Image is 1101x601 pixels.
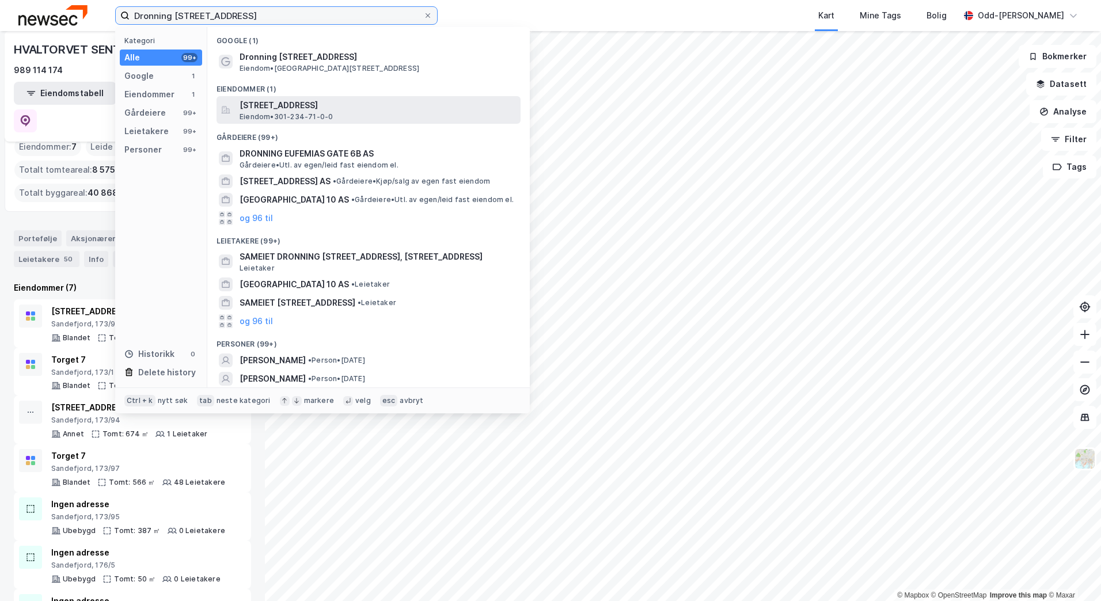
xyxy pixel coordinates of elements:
[14,138,81,156] div: Eiendommer :
[63,429,84,439] div: Annet
[51,546,221,560] div: Ingen adresse
[113,251,160,267] div: Styret
[124,347,174,361] div: Historikk
[1026,73,1096,96] button: Datasett
[207,75,530,96] div: Eiendommer (1)
[181,53,198,62] div: 99+
[380,395,398,406] div: esc
[240,147,516,161] span: DRONNING EUFEMIAS GATE 6B AS
[240,211,273,225] button: og 96 til
[181,108,198,117] div: 99+
[109,333,161,343] div: Tomt: 4 812 ㎡
[240,264,275,273] span: Leietaker
[114,526,160,535] div: Tomt: 387 ㎡
[931,591,987,599] a: OpenStreetMap
[51,353,230,367] div: Torget 7
[351,280,355,288] span: •
[188,90,198,99] div: 1
[978,9,1064,22] div: Odd-[PERSON_NAME]
[217,396,271,405] div: neste kategori
[308,374,312,383] span: •
[63,381,90,390] div: Blandet
[14,82,116,105] button: Eiendomstabell
[240,277,349,291] span: [GEOGRAPHIC_DATA] 10 AS
[197,395,214,406] div: tab
[240,193,349,207] span: [GEOGRAPHIC_DATA] 10 AS
[109,381,160,390] div: Tomt: 2 081 ㎡
[124,395,155,406] div: Ctrl + k
[351,195,355,204] span: •
[51,497,225,511] div: Ingen adresse
[351,280,390,289] span: Leietaker
[92,163,125,177] span: 8 575 ㎡
[51,319,219,329] div: Sandefjord, 173/92
[51,401,207,414] div: [STREET_ADDRESS]
[308,356,365,365] span: Person • [DATE]
[860,9,901,22] div: Mine Tags
[179,526,225,535] div: 0 Leietakere
[240,161,398,170] span: Gårdeiere • Utl. av egen/leid fast eiendom el.
[240,372,306,386] span: [PERSON_NAME]
[51,449,225,463] div: Torget 7
[124,69,154,83] div: Google
[18,5,88,25] img: newsec-logo.f6e21ccffca1b3a03d2d.png
[240,314,273,328] button: og 96 til
[207,227,530,248] div: Leietakere (99+)
[174,478,226,487] div: 48 Leietakere
[14,63,63,77] div: 989 114 174
[14,40,155,59] div: HVALTORVET SENTER AS
[51,512,225,522] div: Sandefjord, 173/95
[188,349,198,359] div: 0
[207,124,530,144] div: Gårdeiere (99+)
[308,374,365,383] span: Person • [DATE]
[181,127,198,136] div: 99+
[240,64,419,73] span: Eiendom • [GEOGRAPHIC_DATA][STREET_ADDRESS]
[14,161,130,179] div: Totalt tomteareal :
[130,7,423,24] input: Søk på adresse, matrikkel, gårdeiere, leietakere eller personer
[51,368,230,377] div: Sandefjord, 173/1
[124,106,166,120] div: Gårdeiere
[14,230,62,246] div: Portefølje
[71,140,77,154] span: 7
[63,526,96,535] div: Ubebygd
[358,298,396,307] span: Leietaker
[51,464,225,473] div: Sandefjord, 173/97
[1043,546,1101,601] div: Kontrollprogram for chat
[207,330,530,351] div: Personer (99+)
[86,138,168,156] div: Leide lokasjoner :
[124,51,140,64] div: Alle
[355,396,371,405] div: velg
[1030,100,1096,123] button: Analyse
[927,9,947,22] div: Bolig
[207,27,530,48] div: Google (1)
[14,281,251,295] div: Eiendommer (7)
[400,396,423,405] div: avbryt
[333,177,336,185] span: •
[358,298,361,307] span: •
[818,9,834,22] div: Kart
[304,396,334,405] div: markere
[63,333,90,343] div: Blandet
[66,230,120,246] div: Aksjonærer
[102,429,149,439] div: Tomt: 674 ㎡
[62,253,75,265] div: 50
[158,396,188,405] div: nytt søk
[1074,448,1096,470] img: Z
[240,296,355,310] span: SAMEIET [STREET_ADDRESS]
[1043,546,1101,601] iframe: Chat Widget
[1041,128,1096,151] button: Filter
[88,186,128,200] span: 40 868 ㎡
[14,251,79,267] div: Leietakere
[174,575,220,584] div: 0 Leietakere
[51,305,219,318] div: [STREET_ADDRESS]
[138,366,196,379] div: Delete history
[124,88,174,101] div: Eiendommer
[188,71,198,81] div: 1
[63,575,96,584] div: Ubebygd
[990,591,1047,599] a: Improve this map
[333,177,490,186] span: Gårdeiere • Kjøp/salg av egen fast eiendom
[124,143,162,157] div: Personer
[114,575,155,584] div: Tomt: 50 ㎡
[308,356,312,364] span: •
[1019,45,1096,68] button: Bokmerker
